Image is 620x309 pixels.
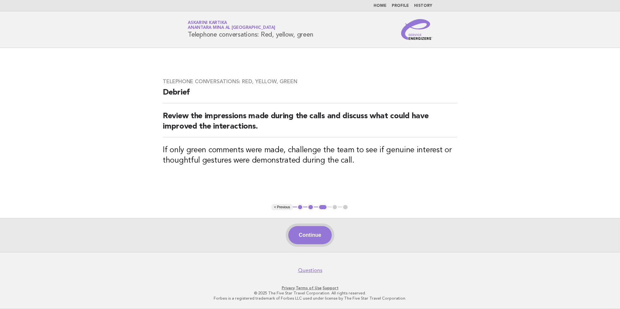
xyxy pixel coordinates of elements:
p: · · [112,285,508,291]
img: Service Energizers [401,19,432,40]
button: 2 [307,204,314,211]
button: Continue [288,226,331,244]
a: Questions [298,267,322,274]
a: Home [374,4,387,8]
button: 3 [318,204,328,211]
h3: If only green comments were made, challenge the team to see if genuine interest or thoughtful ges... [163,145,457,166]
a: Askarini KartikaAnantara Mina al [GEOGRAPHIC_DATA] [188,21,275,30]
a: Profile [392,4,409,8]
h2: Debrief [163,87,457,103]
button: < Previous [271,204,292,211]
p: © 2025 The Five Star Travel Corporation. All rights reserved. [112,291,508,296]
a: Terms of Use [296,286,322,290]
a: Privacy [282,286,295,290]
button: 1 [297,204,304,211]
h1: Telephone conversations: Red, yellow, green [188,21,313,38]
p: Forbes is a registered trademark of Forbes LLC used under license by The Five Star Travel Corpora... [112,296,508,301]
a: Support [323,286,339,290]
a: History [414,4,432,8]
h3: Telephone conversations: Red, yellow, green [163,78,457,85]
span: Anantara Mina al [GEOGRAPHIC_DATA] [188,26,275,30]
h2: Review the impressions made during the calls and discuss what could have improved the interactions. [163,111,457,137]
